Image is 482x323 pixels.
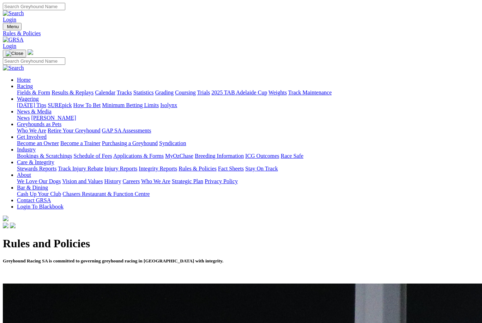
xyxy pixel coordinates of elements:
a: News [17,115,30,121]
a: Purchasing a Greyhound [102,140,158,146]
a: Chasers Restaurant & Function Centre [62,191,150,197]
a: Login [3,43,16,49]
input: Search [3,3,65,10]
img: Search [3,65,24,71]
a: 2025 TAB Adelaide Cup [211,89,267,95]
a: How To Bet [73,102,101,108]
a: Industry [17,147,36,153]
a: News & Media [17,108,52,114]
a: Integrity Reports [139,166,177,172]
img: logo-grsa-white.png [28,49,33,55]
a: Login To Blackbook [17,204,64,210]
a: Privacy Policy [205,178,238,184]
div: Get Involved [17,140,479,147]
div: Racing [17,89,479,96]
a: Schedule of Fees [73,153,112,159]
a: Isolynx [160,102,177,108]
a: Track Maintenance [288,89,332,95]
div: Care & Integrity [17,166,479,172]
a: Coursing [175,89,196,95]
div: Wagering [17,102,479,108]
a: Breeding Information [195,153,244,159]
a: Applications & Forms [113,153,164,159]
div: Bar & Dining [17,191,479,197]
button: Toggle navigation [3,50,26,57]
a: Track Injury Rebate [58,166,103,172]
a: Bar & Dining [17,185,48,191]
img: Close [6,51,23,56]
div: Industry [17,153,479,159]
a: Care & Integrity [17,159,54,165]
a: Syndication [159,140,186,146]
a: Stay On Track [245,166,278,172]
h1: Rules and Policies [3,237,479,250]
a: [PERSON_NAME] [31,115,76,121]
a: Stewards Reports [17,166,56,172]
a: Fields & Form [17,89,50,95]
a: Rules & Policies [3,30,479,37]
img: logo-grsa-white.png [3,216,8,221]
a: Tracks [117,89,132,95]
img: facebook.svg [3,223,8,228]
a: We Love Our Dogs [17,178,61,184]
a: GAP SA Assessments [102,128,151,133]
a: Calendar [95,89,115,95]
button: Toggle navigation [3,23,22,30]
a: About [17,172,31,178]
a: Rules & Policies [179,166,217,172]
a: ICG Outcomes [245,153,279,159]
a: Login [3,17,16,23]
a: SUREpick [48,102,72,108]
a: Retire Your Greyhound [48,128,101,133]
a: Fact Sheets [218,166,244,172]
div: About [17,178,479,185]
a: Racing [17,83,33,89]
a: Vision and Values [62,178,103,184]
a: Strategic Plan [172,178,203,184]
a: Greyhounds as Pets [17,121,61,127]
a: Weights [269,89,287,95]
a: Minimum Betting Limits [102,102,159,108]
a: Bookings & Scratchings [17,153,72,159]
a: Results & Replays [52,89,94,95]
div: News & Media [17,115,479,121]
a: Contact GRSA [17,197,51,203]
a: Wagering [17,96,39,102]
a: Who We Are [17,128,46,133]
a: Grading [155,89,174,95]
a: Injury Reports [104,166,137,172]
a: Become an Owner [17,140,59,146]
a: Trials [197,89,210,95]
span: Menu [7,24,19,29]
a: Home [17,77,31,83]
a: Race Safe [281,153,303,159]
img: Search [3,10,24,17]
a: MyOzChase [165,153,193,159]
a: Careers [122,178,140,184]
a: [DATE] Tips [17,102,46,108]
a: History [104,178,121,184]
img: GRSA [3,37,24,43]
a: Get Involved [17,134,47,140]
input: Search [3,57,65,65]
div: Greyhounds as Pets [17,128,479,134]
img: twitter.svg [10,223,16,228]
a: Cash Up Your Club [17,191,61,197]
a: Become a Trainer [60,140,101,146]
h5: Greyhound Racing SA is committed to governing greyhound racing in [GEOGRAPHIC_DATA] with integrity. [3,258,479,264]
a: Who We Are [141,178,170,184]
a: Statistics [133,89,154,95]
